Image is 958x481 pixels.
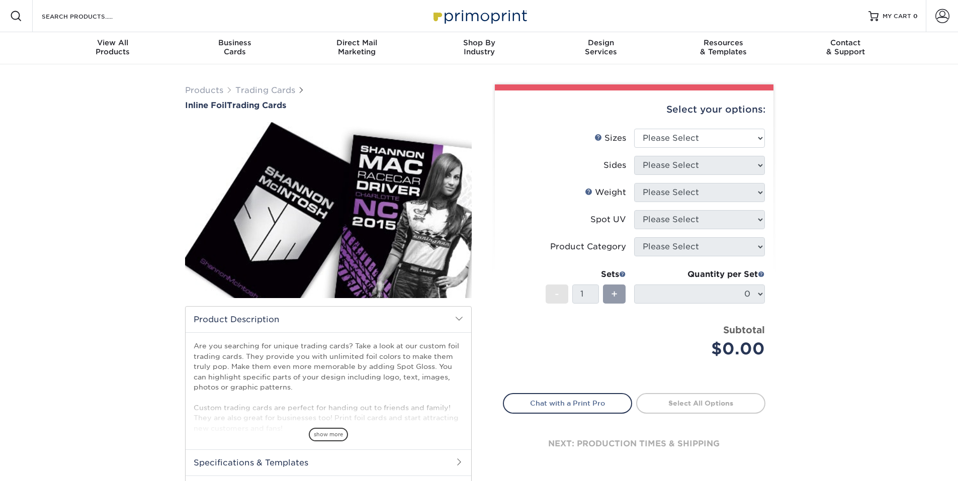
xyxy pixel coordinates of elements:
[52,38,174,47] span: View All
[418,38,540,56] div: Industry
[52,38,174,56] div: Products
[429,5,530,27] img: Primoprint
[194,341,463,433] p: Are you searching for unique trading cards? Take a look at our custom foil trading cards. They pr...
[296,38,418,56] div: Marketing
[185,111,472,309] img: Inline Foil 01
[173,38,296,47] span: Business
[590,214,626,226] div: Spot UV
[173,32,296,64] a: BusinessCards
[296,32,418,64] a: Direct MailMarketing
[540,32,662,64] a: DesignServices
[611,286,618,302] span: +
[785,32,907,64] a: Contact& Support
[235,85,295,95] a: Trading Cards
[41,10,139,22] input: SEARCH PRODUCTS.....
[550,241,626,253] div: Product Category
[883,12,911,21] span: MY CART
[173,38,296,56] div: Cards
[309,428,348,441] span: show more
[662,32,785,64] a: Resources& Templates
[185,101,472,110] a: Inline FoilTrading Cards
[185,101,472,110] h1: Trading Cards
[594,132,626,144] div: Sizes
[418,38,540,47] span: Shop By
[555,286,559,302] span: -
[662,38,785,56] div: & Templates
[185,85,223,95] a: Products
[503,393,632,413] a: Chat with a Print Pro
[296,38,418,47] span: Direct Mail
[642,337,765,361] div: $0.00
[546,268,626,280] div: Sets
[418,32,540,64] a: Shop ByIndustry
[913,13,918,20] span: 0
[785,38,907,56] div: & Support
[503,414,765,474] div: next: production times & shipping
[662,38,785,47] span: Resources
[186,449,471,475] h2: Specifications & Templates
[585,186,626,199] div: Weight
[603,159,626,171] div: Sides
[636,393,765,413] a: Select All Options
[52,32,174,64] a: View AllProducts
[186,307,471,332] h2: Product Description
[634,268,765,280] div: Quantity per Set
[723,324,765,335] strong: Subtotal
[785,38,907,47] span: Contact
[540,38,662,56] div: Services
[185,101,227,110] span: Inline Foil
[540,38,662,47] span: Design
[503,90,765,129] div: Select your options:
